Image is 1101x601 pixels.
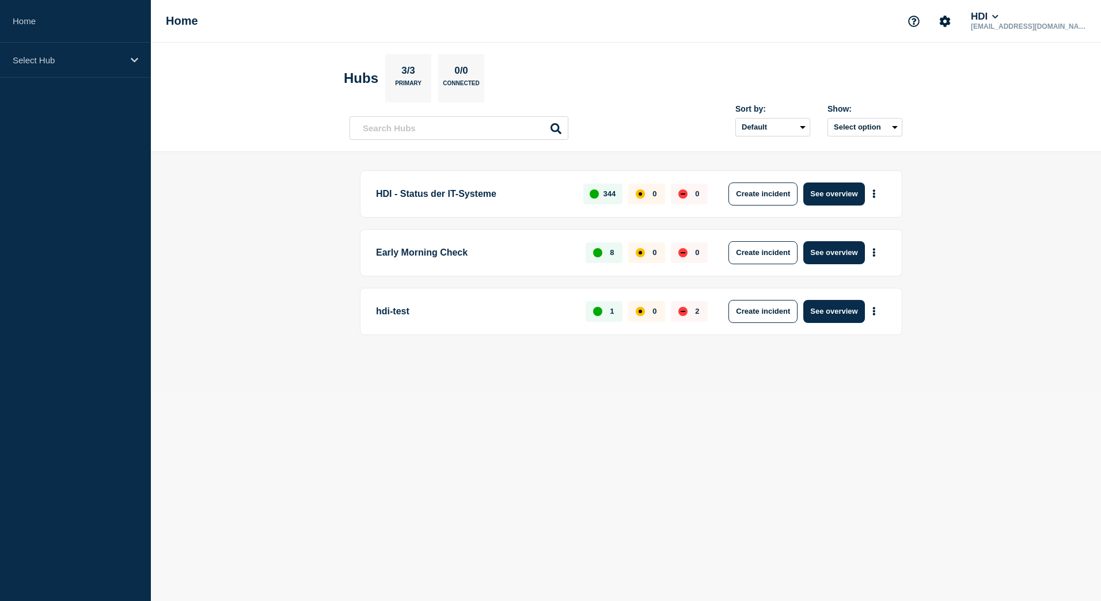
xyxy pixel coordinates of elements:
div: affected [636,248,645,257]
p: Select Hub [13,55,123,65]
button: See overview [803,300,864,323]
p: 1 [610,307,614,315]
button: More actions [867,300,882,322]
button: Create incident [728,182,798,206]
p: Connected [443,80,479,92]
div: up [593,248,602,257]
button: Support [902,9,926,33]
div: down [678,248,688,257]
p: 3/3 [397,65,420,80]
p: 344 [603,189,616,198]
button: Create incident [728,241,798,264]
input: Search Hubs [350,116,568,140]
p: 0 [695,248,699,257]
p: 0/0 [450,65,473,80]
h1: Home [166,14,198,28]
div: Show: [827,104,902,113]
p: Early Morning Check [376,241,572,264]
p: 2 [695,307,699,315]
p: 0 [652,307,656,315]
p: 8 [610,248,614,257]
p: 0 [652,189,656,198]
button: More actions [867,242,882,263]
button: More actions [867,183,882,204]
button: Select option [827,118,902,136]
p: Primary [395,80,422,92]
select: Sort by [735,118,810,136]
p: 0 [652,248,656,257]
p: [EMAIL_ADDRESS][DOMAIN_NAME] [969,22,1088,31]
button: HDI [969,11,1001,22]
div: down [678,189,688,199]
button: Account settings [933,9,957,33]
button: See overview [803,241,864,264]
button: See overview [803,182,864,206]
div: up [590,189,599,199]
p: HDI - Status der IT-Systeme [376,182,570,206]
p: hdi-test [376,300,572,323]
button: Create incident [728,300,798,323]
h2: Hubs [344,70,378,86]
div: affected [636,189,645,199]
div: down [678,307,688,316]
p: 0 [695,189,699,198]
div: affected [636,307,645,316]
div: up [593,307,602,316]
div: Sort by: [735,104,810,113]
